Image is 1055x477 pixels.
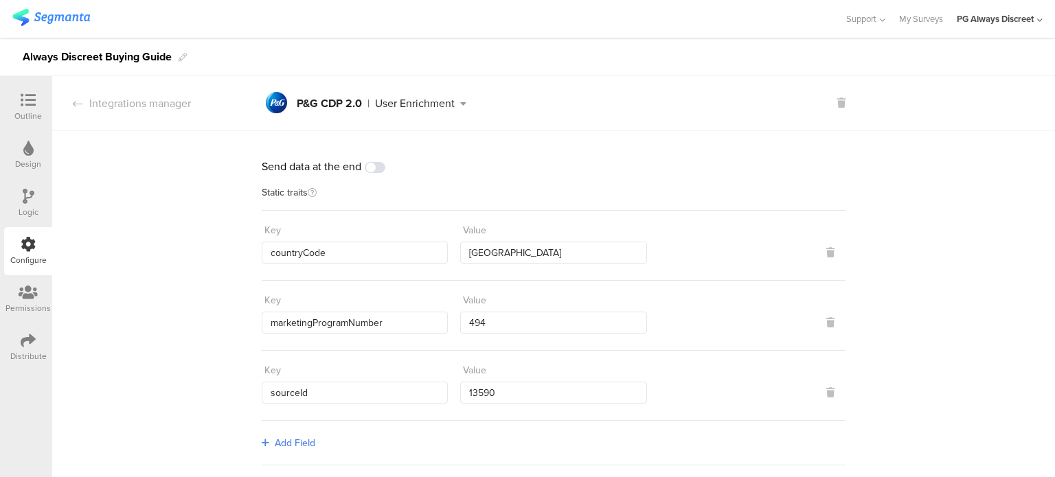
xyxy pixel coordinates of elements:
input: Enter value... [460,382,646,404]
div: PG Always Discreet [957,12,1034,25]
div: Design [15,158,41,170]
span: Add Field [275,436,315,450]
div: Configure [10,254,47,266]
input: Enter key... [262,312,448,334]
div: Logic [19,206,38,218]
div: Permissions [5,302,51,314]
div: User Enrichment [375,98,455,109]
img: segmanta logo [12,9,90,26]
div: Integrations manager [52,95,191,111]
div: Value [463,363,486,377]
div: | [367,98,370,109]
input: Enter key... [262,242,448,264]
div: Value [463,223,486,237]
input: Enter key... [262,382,448,404]
div: Value [463,293,486,307]
div: Key [264,293,281,307]
div: Always Discreet Buying Guide [23,46,172,68]
div: Send data at the end [262,159,846,174]
div: P&G CDP 2.0 [297,98,362,109]
input: Enter value... [460,312,646,334]
div: Key [264,223,281,237]
input: Enter value... [460,242,646,264]
div: Distribute [10,350,47,362]
div: Static traits [262,188,846,211]
span: Support [846,12,876,25]
div: Outline [14,110,42,122]
div: Key [264,363,281,377]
